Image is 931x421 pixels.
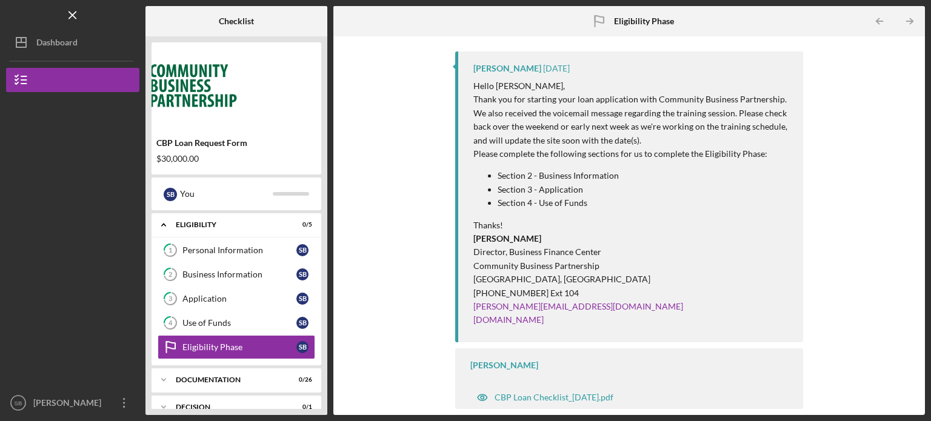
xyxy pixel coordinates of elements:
p: Hello [PERSON_NAME], [473,79,791,93]
div: Decision [176,403,282,411]
p: Please complete the following sections for us to complete the Eligibility Phase: [473,147,791,161]
p: Community Business Partnership [473,259,791,273]
p: Thank you for starting your loan application with Community Business Partnership. [473,93,791,106]
p: Thanks! [473,219,791,232]
a: Eligibility PhaseSB [158,335,315,359]
b: Eligibility Phase [614,16,674,26]
p: [PHONE_NUMBER] Ext 104 [473,287,791,300]
div: Use of Funds [182,318,296,328]
div: S B [164,188,177,201]
div: CBP Loan Request Form [156,138,316,148]
div: S B [296,293,309,305]
div: Application [182,294,296,303]
a: 1Personal InformationSB [158,238,315,262]
time: 2025-08-08 20:44 [543,64,570,73]
p: Director, Business Finance Center [473,245,791,259]
tspan: 2 [169,271,172,279]
a: 2Business InformationSB [158,262,315,287]
div: [PERSON_NAME] [30,391,109,418]
div: 0 / 1 [290,403,312,411]
div: You [180,184,273,204]
b: Checklist [219,16,254,26]
div: 0 / 26 [290,376,312,383]
div: 0 / 5 [290,221,312,228]
button: Dashboard [6,30,139,55]
div: Documentation [176,376,282,383]
div: S B [296,244,309,256]
div: Personal Information [182,245,296,255]
p: Section 3 - Application [498,183,791,196]
a: 3ApplicationSB [158,287,315,311]
strong: [PERSON_NAME] [473,233,541,244]
div: [PERSON_NAME] [473,64,541,73]
div: S B [296,268,309,280]
p: We also received the voicemail message regarding the training session. Please check back over the... [473,107,791,147]
button: CBP Loan Checklist_[DATE].pdf [470,385,619,409]
div: CBP Loan Checklist_[DATE].pdf [495,393,613,402]
div: Eligibility Phase [182,342,296,352]
tspan: 4 [169,319,173,327]
div: S B [296,317,309,329]
a: 4Use of FundsSB [158,311,315,335]
div: Dashboard [36,30,78,58]
text: SB [15,400,22,406]
p: [GEOGRAPHIC_DATA], [GEOGRAPHIC_DATA] [473,273,791,286]
div: Business Information [182,270,296,279]
tspan: 1 [169,247,172,254]
button: SB[PERSON_NAME] [6,391,139,415]
img: Product logo [152,48,321,121]
p: Section 4 - Use of Funds [498,196,791,210]
p: Section 2 - Business Information [498,169,791,182]
div: S B [296,341,309,353]
a: [DOMAIN_NAME] [473,314,544,325]
tspan: 3 [169,295,172,303]
div: $30,000.00 [156,154,316,164]
div: Eligibility [176,221,282,228]
a: [PERSON_NAME][EMAIL_ADDRESS][DOMAIN_NAME] [473,301,683,311]
div: [PERSON_NAME] [470,360,538,370]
